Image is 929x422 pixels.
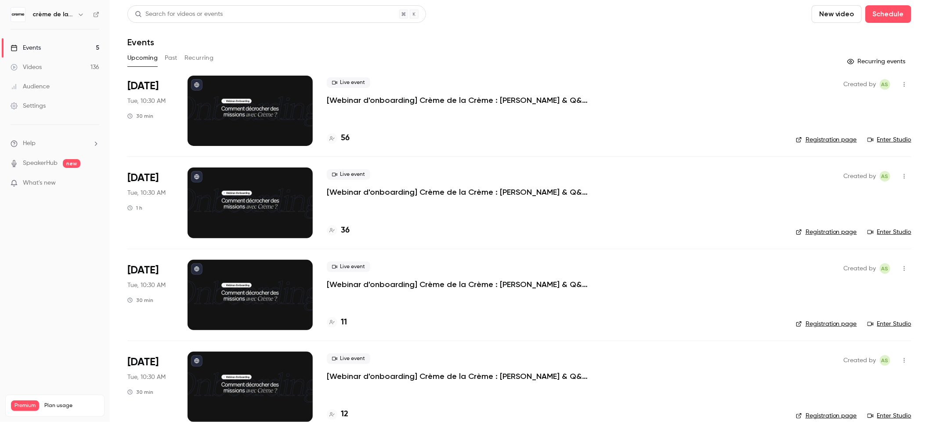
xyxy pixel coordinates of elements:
[341,316,347,328] h4: 11
[843,55,911,69] button: Recurring events
[880,79,890,90] span: Alexandre Sutra
[127,97,166,105] span: Tue, 10:30 AM
[868,228,911,236] a: Enter Studio
[327,408,348,420] a: 12
[327,279,590,290] a: [Webinar d'onboarding] Crème de la Crème : [PERSON_NAME] & Q&A par [PERSON_NAME]
[11,102,46,110] div: Settings
[327,225,350,236] a: 36
[33,10,74,19] h6: crème de la crème
[127,355,159,369] span: [DATE]
[868,135,911,144] a: Enter Studio
[127,171,159,185] span: [DATE]
[327,77,370,88] span: Live event
[11,7,25,22] img: crème de la crème
[127,281,166,290] span: Tue, 10:30 AM
[882,355,889,366] span: AS
[796,411,857,420] a: Registration page
[127,373,166,382] span: Tue, 10:30 AM
[127,167,174,238] div: Sep 9 Tue, 10:30 AM (Europe/Madrid)
[880,355,890,366] span: Alexandre Sutra
[135,10,223,19] div: Search for videos or events
[882,79,889,90] span: AS
[327,187,590,197] a: [Webinar d'onboarding] Crème de la Crème : [PERSON_NAME] & Q&A par [PERSON_NAME]
[127,204,142,211] div: 1 h
[127,389,153,396] div: 30 min
[327,95,590,105] a: [Webinar d'onboarding] Crème de la Crème : [PERSON_NAME] & Q&A par [PERSON_NAME]
[844,355,876,366] span: Created by
[327,169,370,180] span: Live event
[11,63,42,72] div: Videos
[812,5,862,23] button: New video
[23,159,58,168] a: SpeakerHub
[868,411,911,420] a: Enter Studio
[165,51,177,65] button: Past
[23,139,36,148] span: Help
[127,352,174,422] div: Sep 23 Tue, 10:30 AM (Europe/Madrid)
[127,260,174,330] div: Sep 16 Tue, 10:30 AM (Europe/Madrid)
[868,320,911,328] a: Enter Studio
[844,171,876,182] span: Created by
[44,402,99,409] span: Plan usage
[327,371,590,382] a: [Webinar d'onboarding] Crème de la Crème : [PERSON_NAME] & Q&A par [PERSON_NAME]
[63,159,80,168] span: new
[127,297,153,304] div: 30 min
[796,228,857,236] a: Registration page
[127,37,154,47] h1: Events
[341,132,350,144] h4: 56
[327,132,350,144] a: 56
[11,44,41,52] div: Events
[844,263,876,274] span: Created by
[865,5,911,23] button: Schedule
[184,51,214,65] button: Recurring
[127,79,159,93] span: [DATE]
[11,82,50,91] div: Audience
[880,263,890,274] span: Alexandre Sutra
[882,263,889,274] span: AS
[327,353,370,364] span: Live event
[327,316,347,328] a: 11
[11,139,99,148] li: help-dropdown-opener
[796,320,857,328] a: Registration page
[127,51,158,65] button: Upcoming
[127,263,159,277] span: [DATE]
[341,225,350,236] h4: 36
[327,262,370,272] span: Live event
[23,178,56,188] span: What's new
[11,400,39,411] span: Premium
[127,189,166,197] span: Tue, 10:30 AM
[127,76,174,146] div: Sep 2 Tue, 10:30 AM (Europe/Paris)
[844,79,876,90] span: Created by
[341,408,348,420] h4: 12
[127,113,153,120] div: 30 min
[880,171,890,182] span: Alexandre Sutra
[796,135,857,144] a: Registration page
[882,171,889,182] span: AS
